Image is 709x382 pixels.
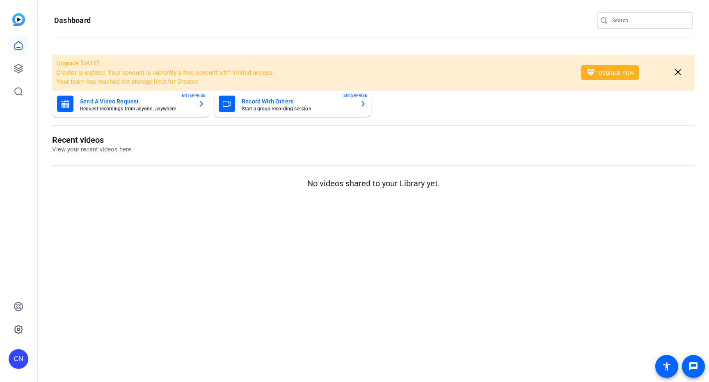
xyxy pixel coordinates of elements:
img: blue-gradient.svg [12,13,25,26]
input: Search [612,16,686,25]
p: View your recent videos here [52,145,131,154]
mat-card-subtitle: Start a group recording session [242,106,353,111]
h1: Dashboard [54,16,91,25]
li: Your team has reached the storage limit for Creator. [56,77,570,87]
li: Creator is expired. Your account is currently a free account with limited access. [56,68,570,78]
mat-icon: accessibility [662,361,672,371]
mat-icon: diamond [586,68,596,78]
mat-card-subtitle: Request recordings from anyone, anywhere [80,106,192,111]
button: Upgrade now [581,65,639,80]
div: CN [9,349,28,369]
mat-icon: close [673,67,683,78]
span: ENTERPRISE [343,92,367,98]
button: Record With OthersStart a group recording sessionENTERPRISE [214,91,371,117]
mat-card-title: Send A Video Request [80,96,192,106]
mat-card-title: Record With Others [242,96,353,106]
span: ENTERPRISE [182,92,206,98]
h1: Recent videos [52,135,131,145]
span: Upgrade [DATE] [56,59,99,67]
mat-icon: message [688,361,698,371]
p: No videos shared to your Library yet. [52,177,695,190]
button: Send A Video RequestRequest recordings from anyone, anywhereENTERPRISE [52,91,210,117]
